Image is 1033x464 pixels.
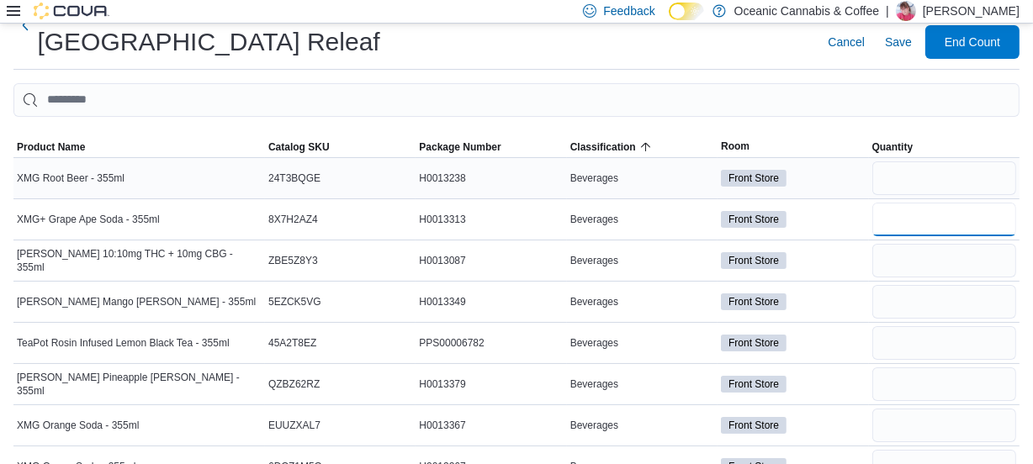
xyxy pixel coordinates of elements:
div: H0013313 [416,209,566,229]
div: PPS00006782 [416,333,566,353]
div: H0013238 [416,168,566,188]
div: H0013349 [416,292,566,312]
button: Package Number [416,137,566,157]
span: [PERSON_NAME] 10:10mg THC + 10mg CBG - 355ml [17,247,262,274]
span: Front Store [728,253,779,268]
button: Product Name [13,137,265,157]
span: Beverages [570,254,618,267]
input: Dark Mode [669,3,704,20]
span: Beverages [570,377,618,391]
span: Front Store [721,211,787,228]
button: Cancel [821,25,871,59]
span: 5EZCK5VG [268,295,321,308]
span: EUUZXAL7 [268,419,320,432]
span: 8X7H2AZ4 [268,213,318,226]
span: Classification [570,140,636,154]
span: Front Store [728,418,779,433]
span: Front Store [721,293,787,310]
span: Front Store [728,377,779,392]
span: Front Store [721,170,787,187]
span: Room [721,140,750,153]
span: Front Store [728,212,779,227]
span: Front Store [721,252,787,269]
span: Beverages [570,419,618,432]
span: XMG Orange Soda - 355ml [17,419,139,432]
span: Front Store [728,335,779,351]
div: H0013367 [416,415,566,435]
button: Next [13,8,37,42]
span: TeaPot Rosin Infused Lemon Black Tea - 355ml [17,336,230,350]
span: 24T3BQGE [268,171,320,185]
span: Quantity [872,140,914,154]
p: | [886,1,889,21]
span: [PERSON_NAME] Mango [PERSON_NAME] - 355ml [17,295,256,308]
span: End Count [945,34,1000,50]
button: Classification [567,137,718,157]
span: Beverages [570,336,618,350]
input: This is a search bar. After typing your query, hit enter to filter the results lower in the page. [13,83,1020,117]
button: Save [878,25,919,59]
button: End Count [925,25,1020,59]
span: Front Store [721,376,787,393]
span: Save [885,34,912,50]
span: XMG Root Beer - 355ml [17,171,124,185]
span: XMG+ Grape Ape Soda - 355ml [17,213,160,226]
div: H0013087 [416,250,566,271]
span: QZBZ62RZ [268,377,320,391]
span: Beverages [570,213,618,226]
div: H0013379 [416,374,566,394]
img: Cova [34,3,109,19]
span: 45A2T8EZ [268,336,316,350]
button: Catalog SKU [265,137,416,157]
span: ZBE5Z8Y3 [268,254,318,267]
span: Front Store [721,417,787,434]
span: Catalog SKU [268,140,330,154]
button: Quantity [869,137,1020,157]
p: Oceanic Cannabis & Coffee [734,1,880,21]
span: Package Number [419,140,501,154]
span: Cancel [828,34,865,50]
span: Beverages [570,295,618,308]
span: Product Name [17,140,85,154]
span: Front Store [728,294,779,309]
div: Tina Vokey [896,1,916,21]
span: Dark Mode [669,20,670,21]
p: [PERSON_NAME] [923,1,1020,21]
span: Beverages [570,171,618,185]
span: Feedback [603,3,654,19]
span: Front Store [728,171,779,186]
span: [PERSON_NAME] Pineapple [PERSON_NAME] - 355ml [17,371,262,398]
span: Front Store [721,335,787,351]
